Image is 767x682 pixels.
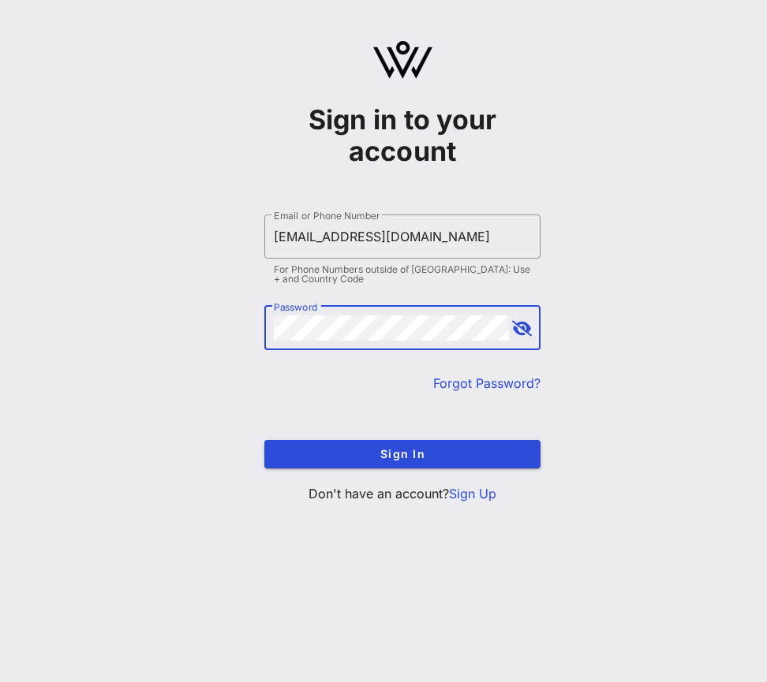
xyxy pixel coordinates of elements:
[264,104,541,167] h1: Sign in to your account
[274,265,531,284] div: For Phone Numbers outside of [GEOGRAPHIC_DATA]: Use + and Country Code
[433,375,541,391] a: Forgot Password?
[512,321,532,337] button: append icon
[274,301,318,313] label: Password
[264,484,541,503] p: Don't have an account?
[264,440,541,468] button: Sign In
[373,41,432,79] img: logo.svg
[274,210,380,222] label: Email or Phone Number
[277,447,528,460] span: Sign In
[449,486,496,501] a: Sign Up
